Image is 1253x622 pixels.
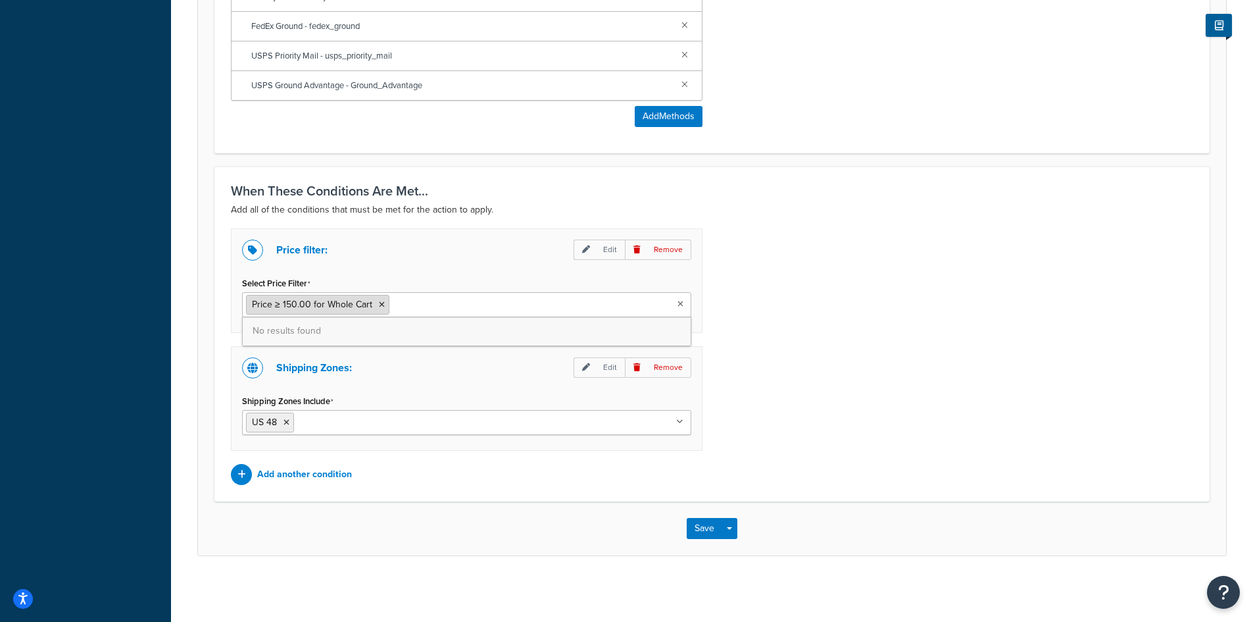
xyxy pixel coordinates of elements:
span: USPS Ground Advantage - Ground_Advantage [251,76,671,95]
label: Select Price Filter [242,278,310,289]
button: Save [687,518,722,539]
button: Show Help Docs [1206,14,1232,37]
span: Price ≥ 150.00 for Whole Cart [252,298,372,311]
button: AddMethods [635,106,702,127]
p: Remove [625,357,691,378]
p: Price filter: [276,241,328,259]
label: Shipping Zones Include [242,396,333,407]
span: FedEx Ground - fedex_ground [251,17,671,36]
p: Edit [574,357,625,378]
p: Edit [574,240,625,260]
p: Shipping Zones: [276,359,352,377]
p: Add another condition [257,465,352,484]
p: Add all of the conditions that must be met for the action to apply. [231,202,1193,218]
span: No results found [243,317,691,346]
span: US 48 [252,415,277,429]
button: Open Resource Center [1207,576,1240,609]
p: Remove [625,240,691,260]
h3: When These Conditions Are Met... [231,184,1193,198]
span: USPS Priority Mail - usps_priority_mail [251,47,671,65]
